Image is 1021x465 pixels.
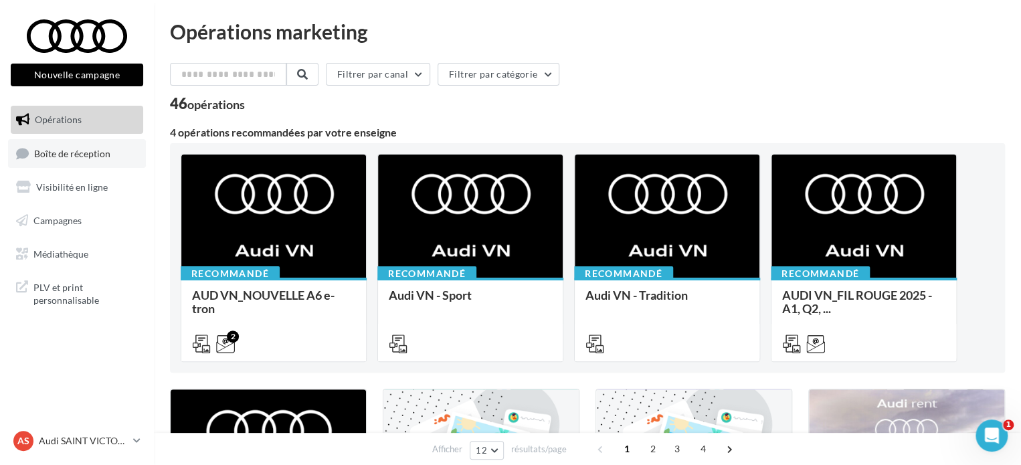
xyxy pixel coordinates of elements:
div: Recommandé [771,266,870,281]
span: AUD VN_NOUVELLE A6 e-tron [192,288,335,316]
div: Recommandé [574,266,673,281]
div: opérations [187,98,245,110]
span: 2 [642,438,664,460]
span: 3 [666,438,688,460]
span: PLV et print personnalisable [33,278,138,307]
span: Visibilité en ligne [36,181,108,193]
span: Médiathèque [33,248,88,259]
a: Boîte de réception [8,139,146,168]
span: Opérations [35,114,82,125]
button: Filtrer par catégorie [438,63,559,86]
a: Visibilité en ligne [8,173,146,201]
div: 4 opérations recommandées par votre enseigne [170,127,1005,138]
span: Afficher [432,443,462,456]
div: 2 [227,331,239,343]
span: Campagnes [33,215,82,226]
span: Audi VN - Sport [389,288,472,302]
button: Nouvelle campagne [11,64,143,86]
iframe: Intercom live chat [976,420,1008,452]
div: 46 [170,96,245,111]
div: Opérations marketing [170,21,1005,41]
a: Médiathèque [8,240,146,268]
span: 4 [692,438,714,460]
span: AUDI VN_FIL ROUGE 2025 - A1, Q2, ... [782,288,932,316]
span: Boîte de réception [34,147,110,159]
span: 1 [1003,420,1014,430]
span: 1 [616,438,638,460]
span: Audi VN - Tradition [585,288,688,302]
a: PLV et print personnalisable [8,273,146,312]
p: Audi SAINT VICTORET [39,434,128,448]
span: 12 [476,445,487,456]
button: Filtrer par canal [326,63,430,86]
div: Recommandé [377,266,476,281]
a: Campagnes [8,207,146,235]
a: AS Audi SAINT VICTORET [11,428,143,454]
div: Recommandé [181,266,280,281]
span: AS [17,434,29,448]
a: Opérations [8,106,146,134]
span: résultats/page [511,443,567,456]
button: 12 [470,441,504,460]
